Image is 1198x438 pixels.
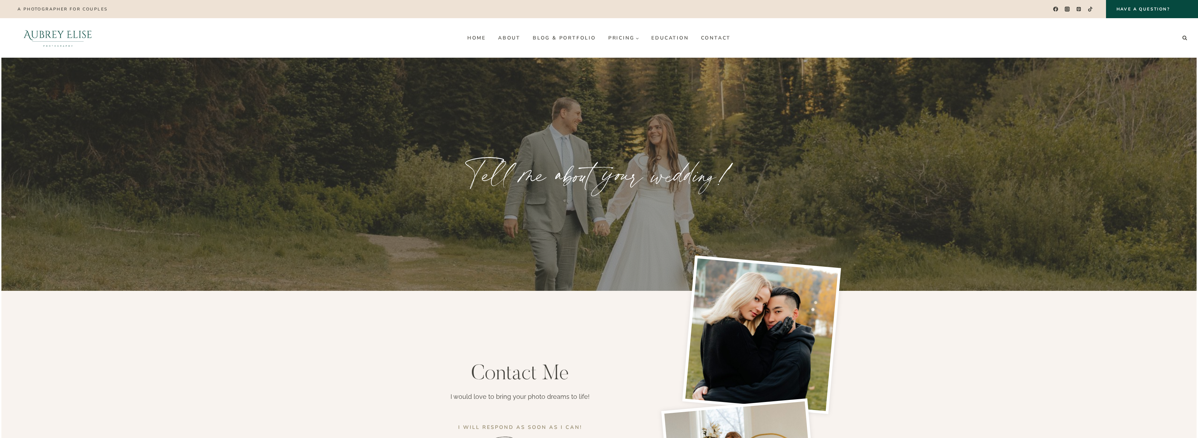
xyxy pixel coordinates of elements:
nav: Primary [461,33,737,44]
span: Pricing [608,35,639,41]
h1: Contact Me [388,364,652,385]
p: I will respond as soon as i can! [388,424,652,431]
a: Blog & Portfolio [526,33,602,44]
p: Tell me about your wedding! [385,153,813,195]
a: Contact [695,33,737,44]
a: Pinterest [1074,4,1084,14]
p: I would love to bring your photo dreams to life! [451,392,590,401]
img: Aubrey Elise Photography [8,18,107,58]
a: Instagram [1062,4,1072,14]
a: Pricing [602,33,645,44]
a: TikTok [1085,4,1096,14]
p: A photographer for couples [17,7,107,12]
a: Home [461,33,492,44]
a: Facebook [1050,4,1061,14]
a: About [492,33,526,44]
button: View Search Form [1180,33,1190,43]
a: Education [645,33,695,44]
